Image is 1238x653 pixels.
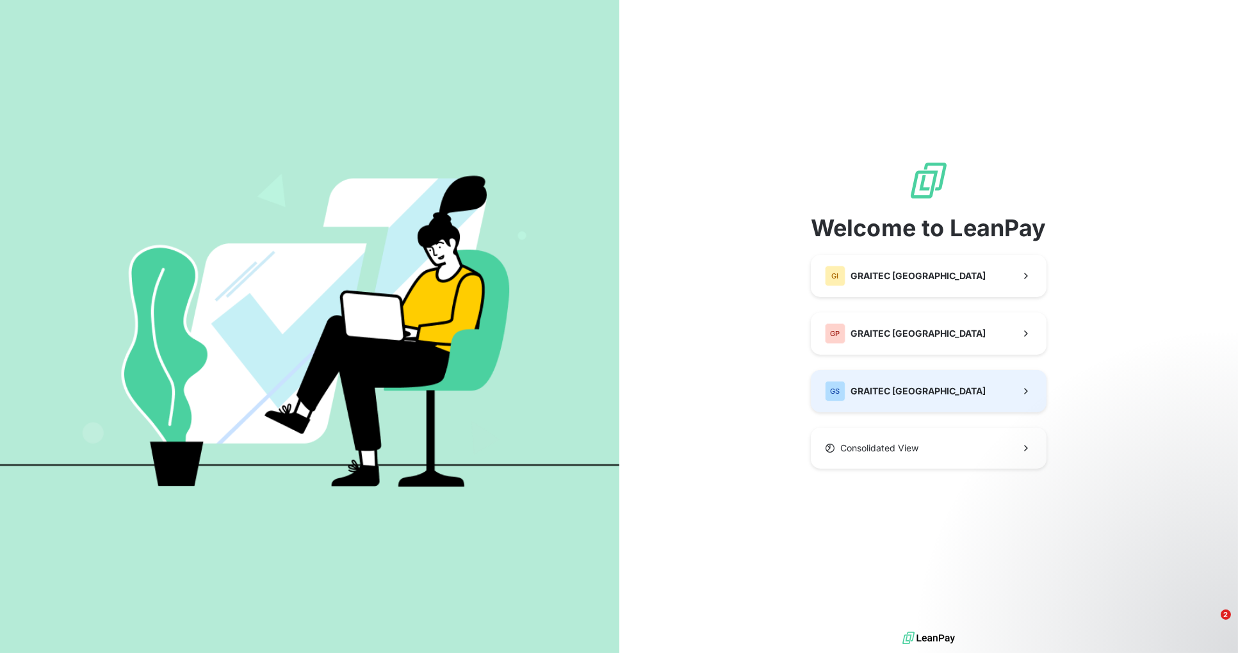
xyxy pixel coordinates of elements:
span: Consolidated View [840,442,918,455]
iframe: Intercom live chat [1194,609,1225,640]
span: GRAITEC [GEOGRAPHIC_DATA] [851,270,986,282]
iframe: Intercom notifications message [982,529,1238,618]
button: GSGRAITEC [GEOGRAPHIC_DATA] [811,370,1047,412]
button: GIGRAITEC [GEOGRAPHIC_DATA] [811,255,1047,297]
div: GI [825,266,845,286]
span: Welcome to LeanPay [811,216,1047,239]
div: GS [825,381,845,401]
img: logo [902,629,955,648]
span: GRAITEC [GEOGRAPHIC_DATA] [851,327,986,340]
div: GP [825,323,845,344]
span: 2 [1221,609,1231,620]
span: GRAITEC [GEOGRAPHIC_DATA] [851,385,986,398]
button: GPGRAITEC [GEOGRAPHIC_DATA] [811,312,1047,355]
img: logo sigle [908,160,949,201]
button: Consolidated View [811,428,1047,469]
